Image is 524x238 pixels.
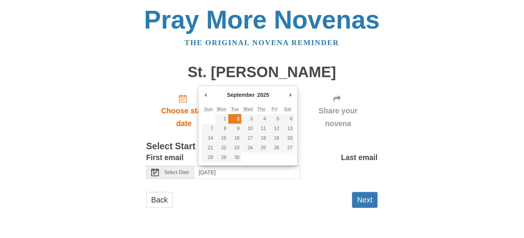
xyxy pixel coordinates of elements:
[146,151,184,164] label: First email
[231,106,239,112] abbr: Tuesday
[185,39,340,47] a: The original novena reminder
[228,124,242,133] button: 9
[242,143,255,153] button: 24
[204,106,213,112] abbr: Sunday
[154,105,214,130] span: Choose start date
[268,143,281,153] button: 26
[281,133,294,143] button: 20
[146,88,222,134] a: Choose start date
[215,133,228,143] button: 15
[217,106,227,112] abbr: Monday
[215,114,228,124] button: 1
[281,114,294,124] button: 6
[146,64,378,81] h1: St. [PERSON_NAME]
[242,114,255,124] button: 3
[215,124,228,133] button: 8
[228,114,242,124] button: 2
[306,105,370,130] span: Share your novena
[202,133,215,143] button: 14
[215,143,228,153] button: 22
[268,133,281,143] button: 19
[202,89,210,101] button: Previous Month
[352,192,378,208] button: Next
[194,166,301,179] input: Use the arrow keys to pick a date
[299,88,378,134] div: Click "Next" to confirm your start date first.
[243,106,253,112] abbr: Wednesday
[146,192,173,208] a: Back
[284,106,292,112] abbr: Saturday
[256,89,270,101] div: 2025
[228,143,242,153] button: 23
[257,106,266,112] abbr: Thursday
[272,106,277,112] abbr: Friday
[164,170,189,175] span: Select Date
[146,142,378,152] h3: Select Start Date
[341,151,378,164] label: Last email
[228,133,242,143] button: 16
[255,124,268,133] button: 11
[215,153,228,162] button: 29
[242,124,255,133] button: 10
[281,124,294,133] button: 13
[144,5,380,34] a: Pray More Novenas
[281,143,294,153] button: 27
[202,153,215,162] button: 28
[268,114,281,124] button: 5
[268,124,281,133] button: 12
[202,124,215,133] button: 7
[255,114,268,124] button: 4
[255,133,268,143] button: 18
[228,153,242,162] button: 30
[255,143,268,153] button: 25
[226,89,256,101] div: September
[242,133,255,143] button: 17
[287,89,294,101] button: Next Month
[202,143,215,153] button: 21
